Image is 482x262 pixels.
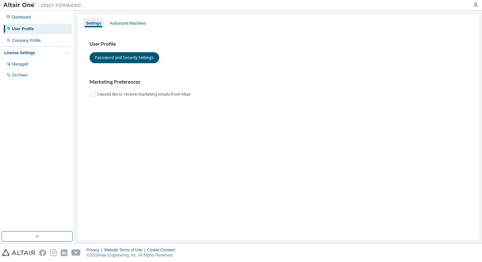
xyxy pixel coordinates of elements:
div: Website Terms of Use [104,247,147,253]
h3: Marketing Preferences [90,79,467,85]
div: User Profile [12,26,34,31]
div: On Prem [12,73,28,78]
label: I would like to receive marketing emails from Altair [97,90,192,98]
p: © 2025 Altair Engineering, Inc. All Rights Reserved. [87,253,179,258]
div: Authorized Machines [110,21,146,26]
div: Company Profile [12,38,41,43]
img: Altair One [3,2,84,8]
img: facebook.svg [39,249,46,256]
div: Cookie Consent [147,247,178,253]
div: Settings [86,21,101,26]
img: altair_logo.svg [2,249,35,256]
div: Privacy [87,247,104,253]
div: Managed [12,62,28,67]
div: License Settings [4,50,35,55]
img: instagram.svg [50,249,57,256]
div: Dashboard [12,15,31,20]
h3: User Profile [90,41,467,47]
img: linkedin.svg [61,249,67,256]
button: Password and Security Settings [90,52,159,63]
img: youtube.svg [71,249,81,256]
